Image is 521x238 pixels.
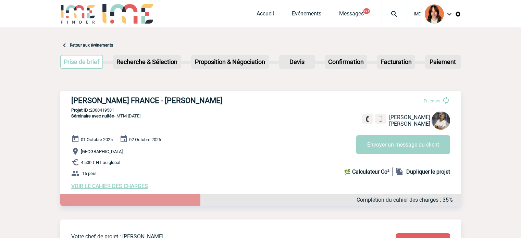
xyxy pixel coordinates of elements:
p: Recherche & Sélection [114,55,180,68]
span: En cours [424,98,441,103]
span: [PERSON_NAME] [389,114,430,121]
span: 4 500 € HT au global [81,160,120,165]
span: 15 pers. [82,171,98,176]
a: Retour aux événements [70,43,113,48]
span: Séminaire avec nuitée [71,113,114,118]
img: fixe.png [364,116,371,122]
b: 🌿 Calculateur Co² [344,168,389,175]
img: file_copy-black-24dp.png [395,167,404,176]
span: [GEOGRAPHIC_DATA] [81,149,123,154]
button: 99+ [363,8,370,14]
img: 94396-2.png [425,4,444,24]
p: Confirmation [325,55,367,68]
span: IME [414,12,421,16]
p: Paiement [426,55,460,68]
h3: [PERSON_NAME] FRANCE - [PERSON_NAME] [71,96,277,105]
span: 02 Octobre 2025 [129,137,161,142]
a: Messages [339,10,364,20]
a: VOIR LE CAHIER DES CHARGES [71,183,148,189]
p: Devis [280,55,314,68]
p: Proposition & Négociation [191,55,269,68]
img: 106118-1.jpg [432,111,450,130]
a: 🌿 Calculateur Co² [344,167,393,176]
span: 01 Octobre 2025 [81,137,113,142]
p: Facturation [378,55,414,68]
button: Envoyer un message au client [356,135,450,154]
a: Evénements [292,10,321,20]
span: [PERSON_NAME] [389,121,430,127]
span: - MTM [DATE] [71,113,140,118]
a: Accueil [257,10,274,20]
p: 2000419581 [60,108,461,113]
img: IME-Finder [60,4,96,24]
b: Dupliquer le projet [406,168,450,175]
img: portable.png [377,116,384,122]
b: Projet ID : [71,108,90,113]
p: Prise de brief [61,55,103,68]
